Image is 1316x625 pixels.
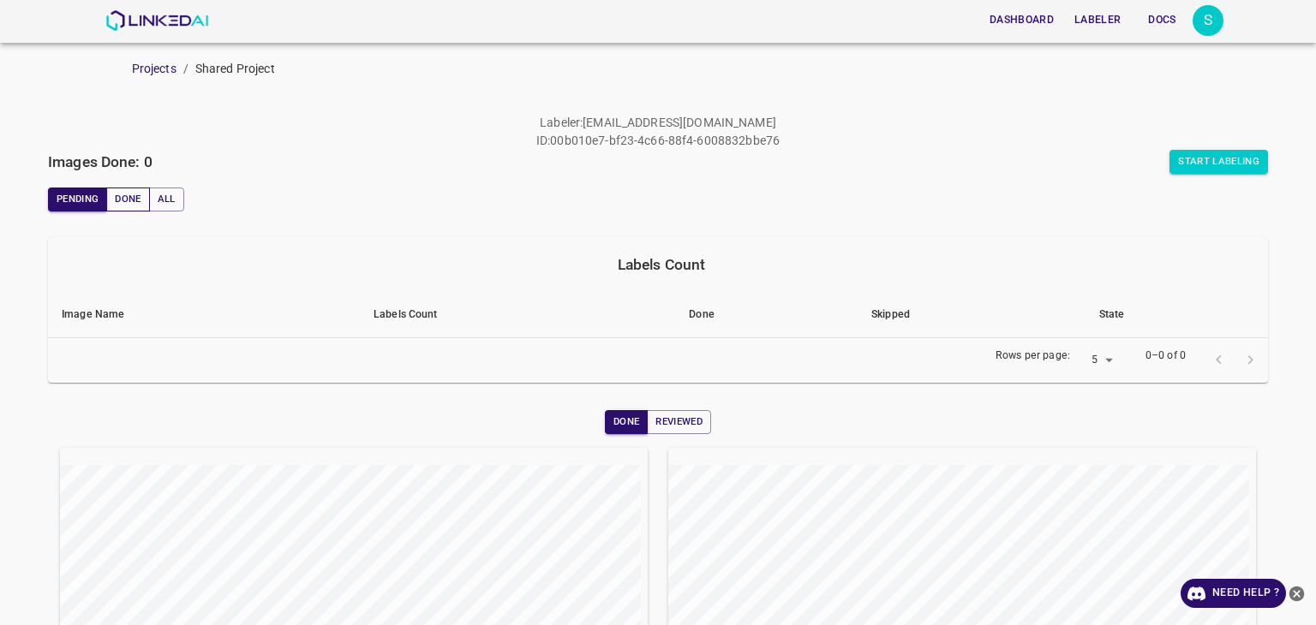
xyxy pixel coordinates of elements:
[996,348,1070,364] p: Rows per page:
[105,10,209,31] img: LinkedAI
[132,62,176,75] a: Projects
[1131,3,1193,38] a: Docs
[647,410,711,434] button: Reviewed
[550,132,780,150] p: 00b010e7-bf23-4c66-88f4-6008832bbe76
[149,187,184,211] button: All
[858,292,1086,338] th: Skipped
[536,132,550,150] p: ID :
[1064,3,1131,38] a: Labeler
[106,187,149,211] button: Done
[1169,150,1268,174] button: Start Labeling
[195,60,275,78] p: Shared Project
[48,187,107,211] button: Pending
[1146,348,1186,364] p: 0–0 of 0
[1086,292,1268,338] th: State
[360,292,675,338] th: Labels Count
[605,410,648,434] button: Done
[132,60,1316,78] nav: breadcrumb
[1181,579,1286,608] a: Need Help ?
[675,292,858,338] th: Done
[1193,5,1223,36] button: Open settings
[48,292,360,338] th: Image Name
[48,150,153,174] h6: Images Done: 0
[1193,5,1223,36] div: S
[983,6,1061,34] button: Dashboard
[1286,579,1307,608] button: close-help
[1134,6,1189,34] button: Docs
[62,253,1261,277] div: Labels Count
[979,3,1064,38] a: Dashboard
[1077,349,1118,372] div: 5
[540,114,583,132] p: Labeler :
[583,114,776,132] p: [EMAIL_ADDRESS][DOMAIN_NAME]
[1068,6,1128,34] button: Labeler
[183,60,188,78] li: /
